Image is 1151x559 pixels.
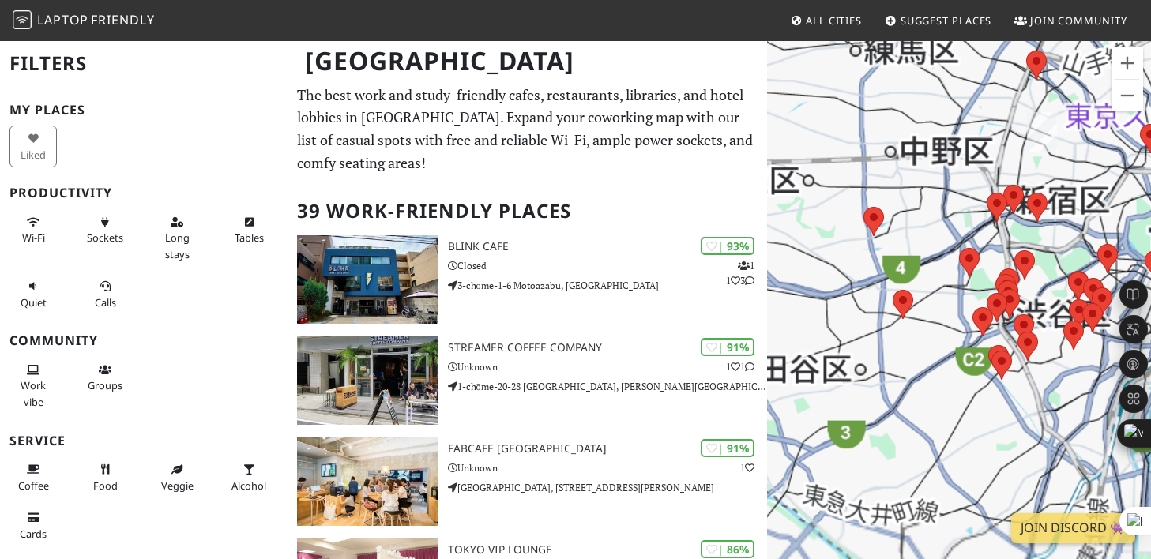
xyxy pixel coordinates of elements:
[288,235,767,324] a: BLINK Cafe | 93% 113 BLINK Cafe Closed 3-chōme-1-6 Motoazabu, [GEOGRAPHIC_DATA]
[701,338,754,356] div: | 91%
[448,341,768,355] h3: Streamer Coffee Company
[448,278,768,293] p: 3-chōme-1-6 Motoazabu, [GEOGRAPHIC_DATA]
[448,442,768,456] h3: FabCafe [GEOGRAPHIC_DATA]
[95,295,116,310] span: Video/audio calls
[288,437,767,526] a: FabCafe Tokyo | 91% 1 FabCafe [GEOGRAPHIC_DATA] Unknown [GEOGRAPHIC_DATA], [STREET_ADDRESS][PERSO...
[81,456,129,498] button: Food
[740,460,754,475] p: 1
[81,209,129,251] button: Sockets
[292,39,764,83] h1: [GEOGRAPHIC_DATA]
[1008,6,1134,35] a: Join Community
[701,439,754,457] div: | 91%
[1011,513,1135,543] a: Join Discord 👾
[225,456,273,498] button: Alcohol
[81,357,129,399] button: Groups
[13,7,155,35] a: LaptopFriendly LaptopFriendly
[153,456,201,498] button: Veggie
[288,336,767,425] a: Streamer Coffee Company | 91% 11 Streamer Coffee Company Unknown 1-chōme-20-28 [GEOGRAPHIC_DATA],...
[1030,13,1127,28] span: Join Community
[91,11,154,28] span: Friendly
[9,273,57,315] button: Quiet
[9,505,57,546] button: Cards
[448,379,768,394] p: 1-chōme-20-28 [GEOGRAPHIC_DATA], [PERSON_NAME][GEOGRAPHIC_DATA]
[88,378,122,392] span: Group tables
[22,231,45,245] span: Stable Wi-Fi
[297,235,438,324] img: BLINK Cafe
[13,10,32,29] img: LaptopFriendly
[726,258,754,288] p: 1 1 3
[297,437,438,526] img: FabCafe Tokyo
[231,478,266,493] span: Alcohol
[235,231,264,245] span: Work-friendly tables
[901,13,992,28] span: Suggest Places
[161,478,194,493] span: Veggie
[297,336,438,425] img: Streamer Coffee Company
[297,187,758,235] h2: 39 Work-Friendly Places
[225,209,273,251] button: Tables
[9,433,278,448] h3: Service
[806,13,862,28] span: All Cities
[1112,47,1143,79] button: 放大
[448,258,768,273] p: Closed
[165,231,190,261] span: Long stays
[93,478,118,493] span: Food
[448,359,768,374] p: Unknown
[21,378,46,408] span: People working
[9,209,57,251] button: Wi-Fi
[9,39,278,88] h2: Filters
[784,6,868,35] a: All Cities
[701,237,754,255] div: | 93%
[153,209,201,267] button: Long stays
[9,357,57,415] button: Work vibe
[9,456,57,498] button: Coffee
[21,295,47,310] span: Quiet
[87,231,123,245] span: Power sockets
[448,480,768,495] p: [GEOGRAPHIC_DATA], [STREET_ADDRESS][PERSON_NAME]
[81,273,129,315] button: Calls
[37,11,88,28] span: Laptop
[18,478,49,493] span: Coffee
[9,186,278,201] h3: Productivity
[297,84,758,174] p: The best work and study-friendly cafes, restaurants, libraries, and hotel lobbies in [GEOGRAPHIC_...
[1112,80,1143,111] button: 縮小
[9,103,278,118] h3: My Places
[701,540,754,558] div: | 86%
[726,359,754,374] p: 1 1
[448,240,768,253] h3: BLINK Cafe
[448,460,768,475] p: Unknown
[20,527,47,541] span: Credit cards
[9,333,278,348] h3: Community
[448,543,768,557] h3: Tokyo VIP Lounge
[878,6,999,35] a: Suggest Places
